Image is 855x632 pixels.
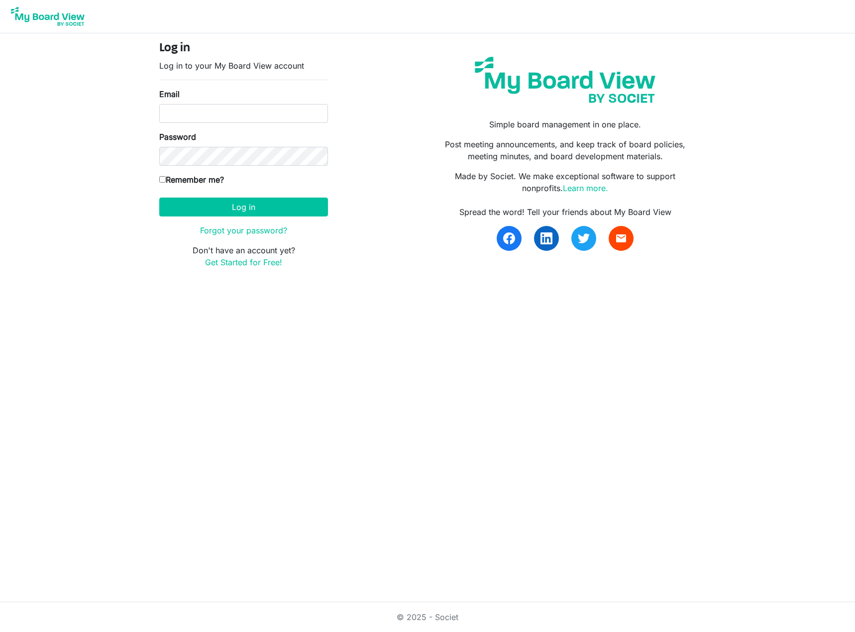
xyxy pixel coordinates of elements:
label: Email [159,88,180,100]
p: Log in to your My Board View account [159,60,328,72]
a: Learn more. [563,183,608,193]
p: Don't have an account yet? [159,244,328,268]
label: Remember me? [159,174,224,186]
span: email [615,232,627,244]
img: my-board-view-societ.svg [467,49,663,110]
p: Made by Societ. We make exceptional software to support nonprofits. [435,170,696,194]
h4: Log in [159,41,328,56]
p: Post meeting announcements, and keep track of board policies, meeting minutes, and board developm... [435,138,696,162]
img: twitter.svg [578,232,590,244]
div: Spread the word! Tell your friends about My Board View [435,206,696,218]
button: Log in [159,198,328,216]
p: Simple board management in one place. [435,118,696,130]
a: Forgot your password? [200,225,287,235]
a: email [609,226,634,251]
a: Get Started for Free! [205,257,282,267]
img: facebook.svg [503,232,515,244]
a: © 2025 - Societ [397,612,458,622]
img: My Board View Logo [8,4,88,29]
label: Password [159,131,196,143]
img: linkedin.svg [540,232,552,244]
input: Remember me? [159,176,166,183]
